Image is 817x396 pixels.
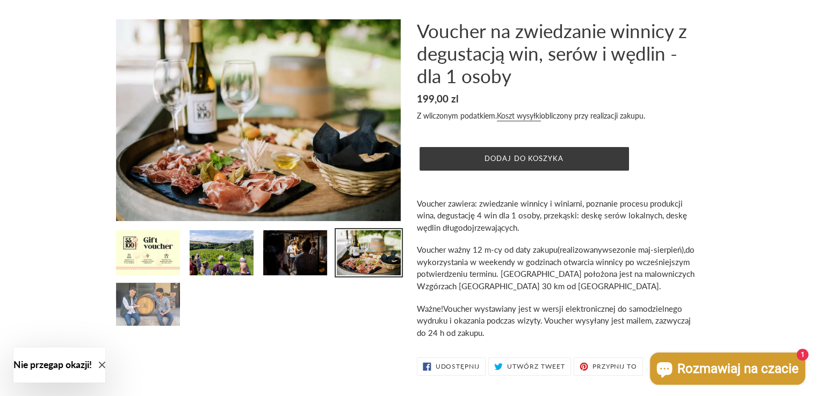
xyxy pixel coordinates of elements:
[558,245,602,254] span: (realizowany
[417,199,687,232] span: Voucher zawiera: zwiedzanie winnicy i winiarni, poznanie procesu produkcji wina, degustację 4 win...
[417,245,695,291] span: do wykorzystania w weekendy w godzinach otwarcia winnicy po wcześniejszym potwierdzeniu terminu. ...
[417,92,459,105] span: 199,00 zl
[417,244,702,292] p: sezonie maj-sierpień),
[602,245,609,254] span: w
[647,353,808,387] inbox-online-store-chat: Czat w sklepie online Shopify
[262,229,328,276] img: Załaduj obraz do przeglądarki galerii, Voucher na zwiedzanie winnicy z degustacją win, serów i wę...
[417,197,702,234] p: ługodojrzewających.
[115,282,181,327] img: Załaduj obraz do przeglądarki galerii, Voucher na zwiedzanie winnicy z degustacją win, serów i wę...
[417,304,691,338] span: Voucher wystawiany jest w wersji elektronicznej do samodzielnego wydruku i okazania podczas wizyt...
[420,147,629,171] button: Dodaj do koszyka
[507,363,565,370] span: Utwórz tweet
[336,229,402,276] img: Załaduj obraz do przeglądarki galerii, Voucher na zwiedzanie winnicy z degustacją win, serów i wę...
[417,304,443,313] span: Ważne!
[417,19,702,87] h1: Voucher na zwiedzanie winnicy z degustacją win, serów i wędlin - dla 1 osoby
[189,229,255,276] img: Załaduj obraz do przeglądarki galerii, Voucher na zwiedzanie winnicy z degustacją win, serów i wę...
[417,245,558,254] span: Voucher ważny 12 m-cy od daty zakupu
[485,154,563,163] span: Dodaj do koszyka
[435,363,480,370] span: Udostępnij
[497,111,541,121] a: Koszt wysyłki
[592,363,638,370] span: Przypnij to
[417,110,702,121] div: Z wliczonym podatkiem. obliczony przy realizacji zakupu.
[115,229,181,276] img: Załaduj obraz do przeglądarki galerii, Voucher na zwiedzanie winnicy z degustacją win, serów i wę...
